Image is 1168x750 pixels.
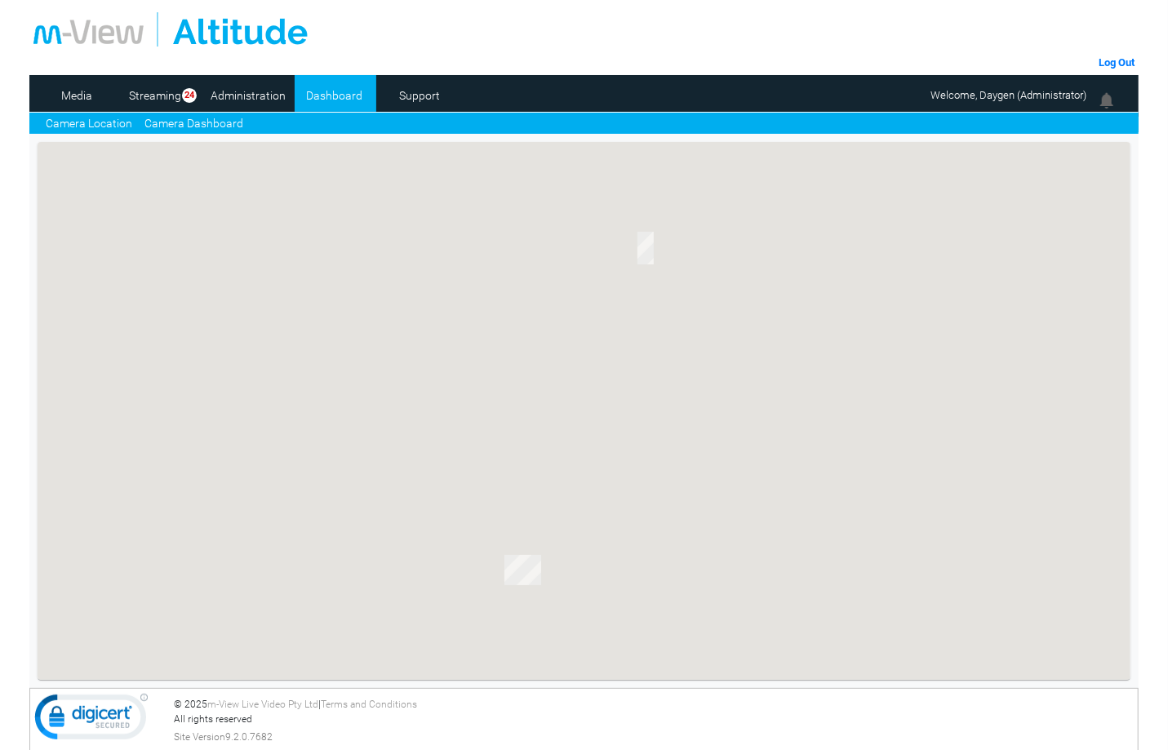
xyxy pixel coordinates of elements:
div: CP62KH-ICV [637,232,654,264]
img: bell24.png [1097,91,1117,110]
span: Welcome, Daygen (Administrator) [930,89,1086,101]
a: Log Out [1099,56,1135,69]
a: Media [38,83,117,108]
span: 9.2.0.7682 [225,730,273,744]
a: Streaming [123,83,188,108]
a: m-View Live Video Pty Ltd [207,699,318,710]
a: Terms and Conditions [321,699,417,710]
img: DigiCert Secured Site Seal [34,693,149,748]
span: 24 [182,88,197,104]
div: © 2025 | All rights reserved [174,697,1134,744]
div: Site Version [174,730,1134,744]
a: Administration [209,83,288,108]
a: Camera Location [46,115,132,132]
a: Support [380,83,460,108]
a: Dashboard [295,83,374,108]
div: EJL63K-ICV [504,555,541,585]
a: Camera Dashboard [144,115,243,132]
